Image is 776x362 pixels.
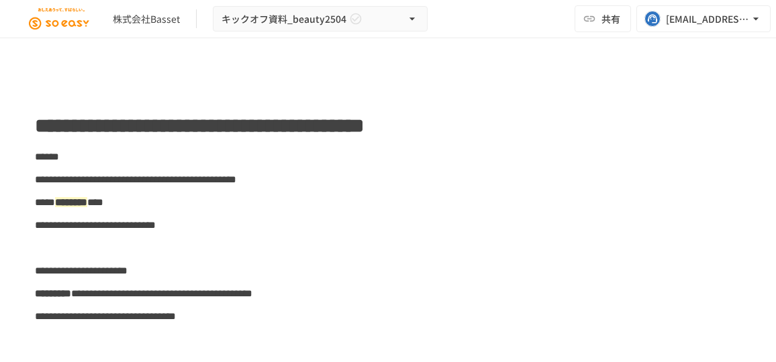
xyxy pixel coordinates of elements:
[222,11,346,27] span: キックオフ資料_beauty2504
[666,11,749,27] div: [EMAIL_ADDRESS][DOMAIN_NAME]
[601,11,620,26] span: 共有
[213,6,428,32] button: キックオフ資料_beauty2504
[636,5,771,32] button: [EMAIL_ADDRESS][DOMAIN_NAME]
[113,12,180,26] div: 株式会社Basset
[575,5,631,32] button: 共有
[16,8,102,29] img: JEGjsIKIkXC9kHzRN7titGGb0UF19Vi83cQ0mCQ5DuX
